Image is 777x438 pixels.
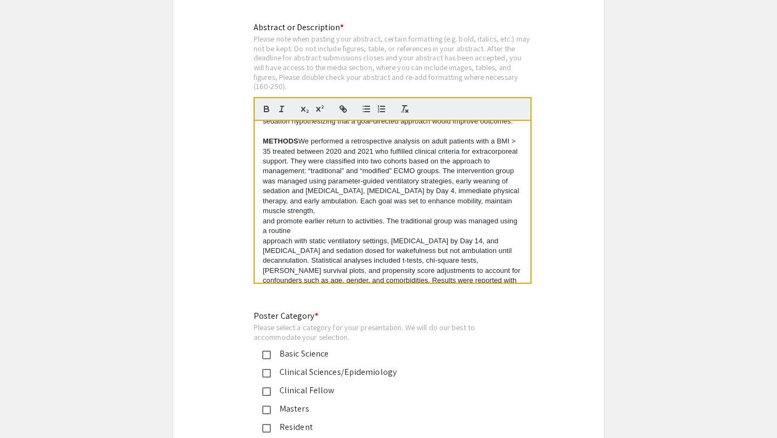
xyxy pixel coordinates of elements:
div: Please select a category for your presentation. We will do our best to accommodate your selection. [254,323,506,341]
p: therapy, and early ambulation. Each goal was set to enhance mobility, maintain muscle strength, [263,196,522,216]
p: We performed a retrospective analysis on adult patients with a BMI > 35 treated between 2020 and ... [263,136,522,196]
mat-label: Poster Category [254,310,318,321]
p: approach with static ventilatory settings, [MEDICAL_DATA] by Day 14, and [MEDICAL_DATA] and sedat... [263,236,522,296]
p: and promote earlier return to activities. The traditional group was managed using a routine [263,216,522,236]
div: Basic Science [271,347,497,360]
div: Resident [271,421,497,434]
div: Masters [271,402,497,415]
strong: METHODS [263,137,298,145]
div: Please note when pasting your abstract, certain formatting (e.g. bold, italics, etc.) may not be ... [254,34,531,91]
div: Clinical Sciences/Epidemiology [271,366,497,379]
iframe: Chat [8,389,46,430]
mat-label: Abstract or Description [254,22,344,33]
div: Clinical Fellow [271,384,497,397]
